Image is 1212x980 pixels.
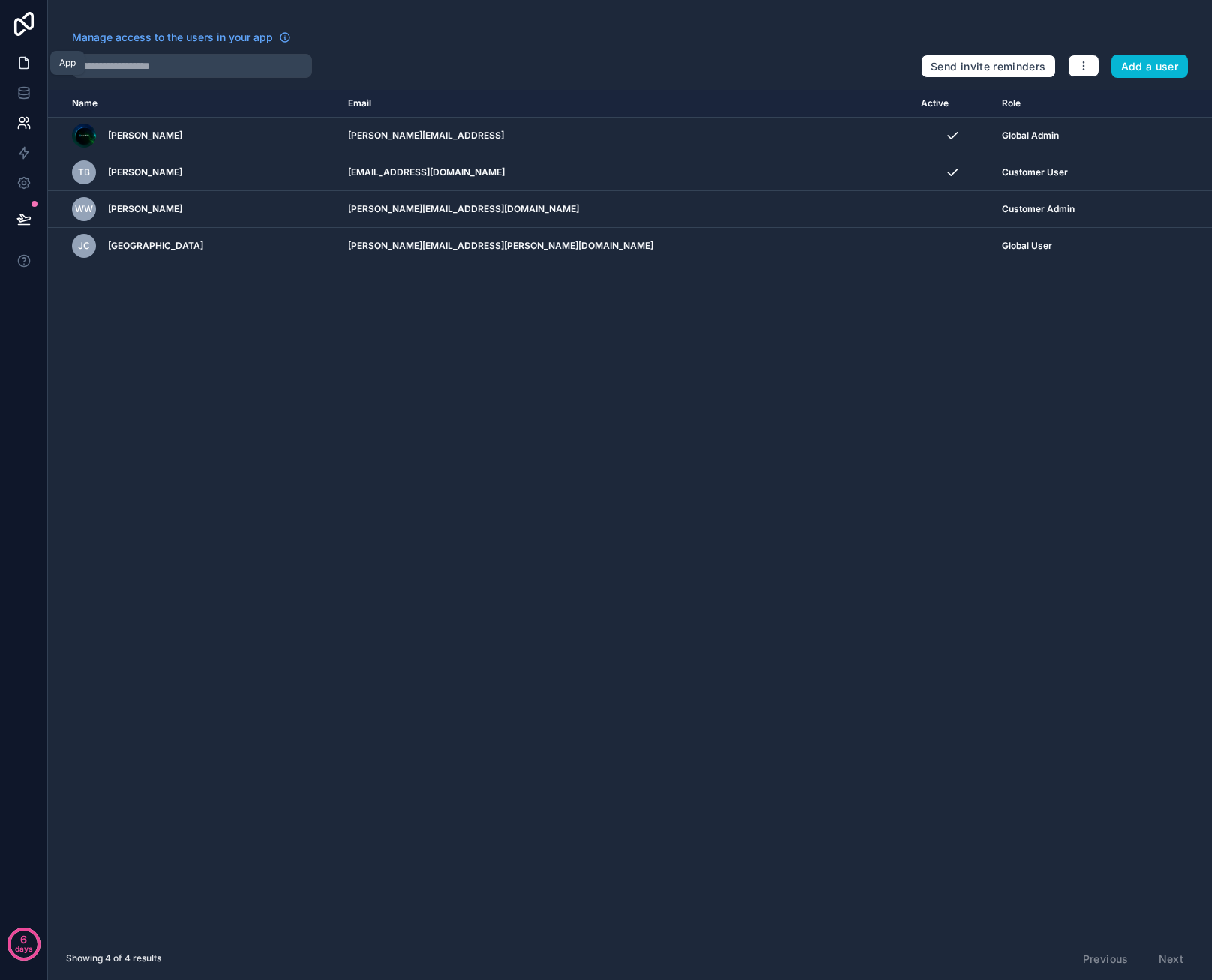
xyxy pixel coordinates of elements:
[339,191,912,228] td: [PERSON_NAME][EMAIL_ADDRESS][DOMAIN_NAME]
[20,932,27,947] p: 6
[48,90,339,118] th: Name
[78,166,90,178] span: TB
[108,203,182,215] span: [PERSON_NAME]
[15,938,33,959] p: days
[108,130,182,142] span: [PERSON_NAME]
[59,57,76,69] div: App
[48,90,1212,937] div: scrollable content
[75,203,93,215] span: WW
[78,240,90,252] span: JC
[339,154,912,191] td: [EMAIL_ADDRESS][DOMAIN_NAME]
[1002,240,1052,252] span: Global User
[339,228,912,265] td: [PERSON_NAME][EMAIL_ADDRESS][PERSON_NAME][DOMAIN_NAME]
[993,90,1153,118] th: Role
[912,90,993,118] th: Active
[921,55,1055,79] button: Send invite reminders
[1002,203,1075,215] span: Customer Admin
[108,166,182,178] span: [PERSON_NAME]
[72,30,273,45] span: Manage access to the users in your app
[1111,55,1189,79] button: Add a user
[72,30,291,45] a: Manage access to the users in your app
[66,952,161,964] span: Showing 4 of 4 results
[339,90,912,118] th: Email
[339,118,912,154] td: [PERSON_NAME][EMAIL_ADDRESS]
[1002,166,1068,178] span: Customer User
[1002,130,1059,142] span: Global Admin
[108,240,203,252] span: [GEOGRAPHIC_DATA]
